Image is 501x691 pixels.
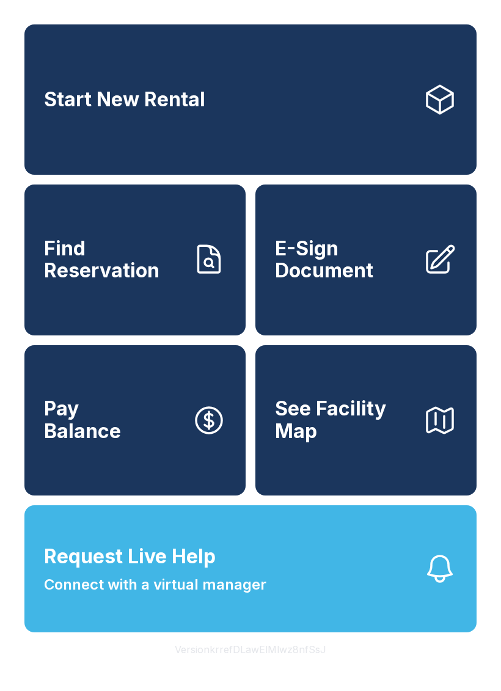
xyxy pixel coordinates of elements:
span: Request Live Help [44,542,216,571]
button: Request Live HelpConnect with a virtual manager [24,505,477,632]
span: See Facility Map [275,398,413,442]
span: Pay Balance [44,398,121,442]
a: Find Reservation [24,185,246,335]
button: VersionkrrefDLawElMlwz8nfSsJ [165,632,336,667]
a: Start New Rental [24,24,477,175]
span: Start New Rental [44,89,205,111]
button: See Facility Map [255,345,477,495]
a: E-Sign Document [255,185,477,335]
span: E-Sign Document [275,238,413,282]
button: PayBalance [24,345,246,495]
span: Connect with a virtual manager [44,574,266,596]
span: Find Reservation [44,238,182,282]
